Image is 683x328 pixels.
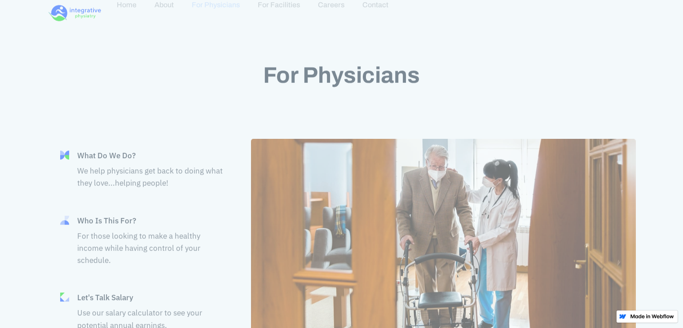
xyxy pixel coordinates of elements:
[77,215,227,225] div: Who Is This For?
[48,139,240,204] a: What Do We Do?We help physicians get back to doing what they love...helping people!
[77,165,227,189] p: We help physicians get back to doing what they love...helping people!
[48,204,240,281] a: Who Is This For?For those looking to make a healthy income while having control of your schedule.
[77,293,227,302] div: Let's Talk Salary
[630,314,674,319] img: Made in Webflow
[77,230,227,266] p: For those looking to make a healthy income while having control of your schedule.
[48,0,101,26] a: home
[263,62,420,89] h1: For Physicians
[77,151,227,160] div: What Do We Do?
